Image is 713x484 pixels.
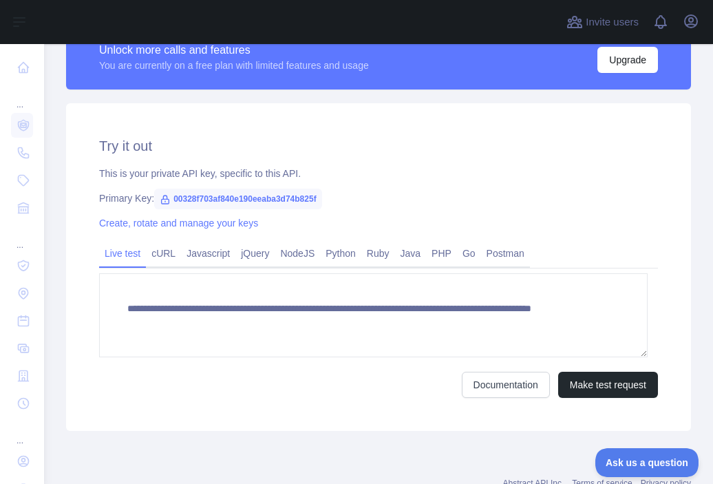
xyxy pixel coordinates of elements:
a: Javascript [181,242,235,264]
div: You are currently on a free plan with limited features and usage [99,59,369,72]
a: Java [395,242,427,264]
a: Documentation [462,372,550,398]
a: Create, rotate and manage your keys [99,218,258,229]
a: PHP [426,242,457,264]
a: Ruby [361,242,395,264]
a: Python [320,242,361,264]
button: Upgrade [597,47,658,73]
span: 00328f703af840e190eeaba3d74b825f [154,189,322,209]
a: Postman [481,242,530,264]
button: Make test request [558,372,658,398]
h2: Try it out [99,136,658,156]
div: ... [11,223,33,251]
a: NodeJS [275,242,320,264]
div: ... [11,419,33,446]
button: Invite users [564,11,641,33]
iframe: Toggle Customer Support [595,448,699,477]
div: ... [11,83,33,110]
a: cURL [146,242,181,264]
a: jQuery [235,242,275,264]
div: Unlock more calls and features [99,42,369,59]
span: Invite users [586,14,639,30]
a: Live test [99,242,146,264]
a: Go [457,242,481,264]
div: Primary Key: [99,191,658,205]
div: This is your private API key, specific to this API. [99,167,658,180]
